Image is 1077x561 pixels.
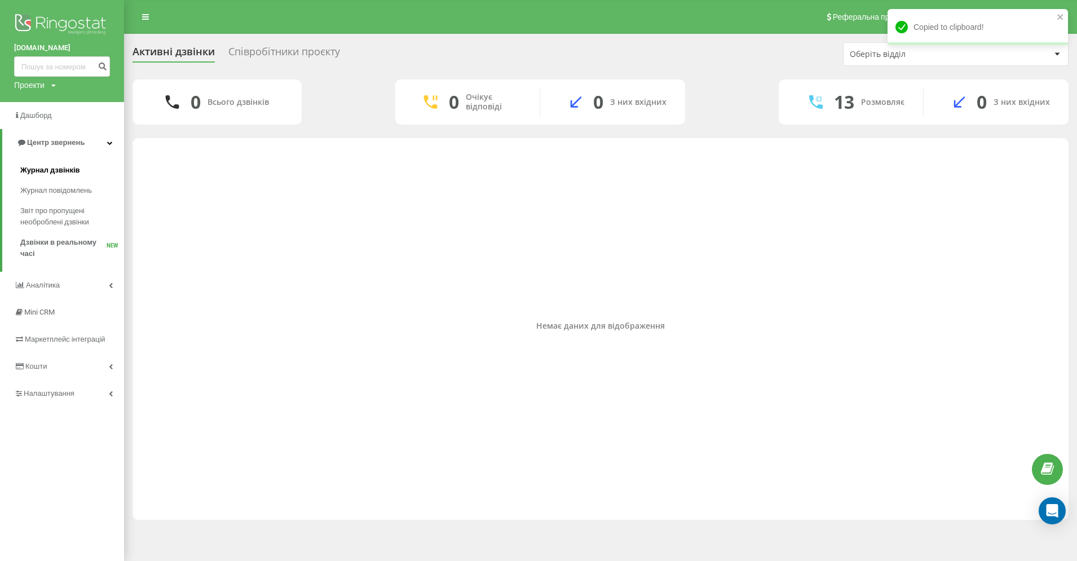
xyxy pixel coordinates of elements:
[20,205,118,228] span: Звіт про пропущені необроблені дзвінки
[20,201,124,232] a: Звіт про пропущені необроблені дзвінки
[26,281,60,289] span: Аналiтика
[14,42,110,54] a: [DOMAIN_NAME]
[861,98,904,107] div: Розмовляє
[1057,12,1065,23] button: close
[888,9,1068,45] div: Copied to clipboard!
[228,46,340,63] div: Співробітники проєкту
[1039,497,1066,524] div: Open Intercom Messenger
[20,165,80,176] span: Журнал дзвінків
[850,50,985,59] div: Оберіть відділ
[20,180,124,201] a: Журнал повідомлень
[14,11,110,39] img: Ringostat logo
[20,232,124,264] a: Дзвінки в реальному часіNEW
[994,98,1050,107] div: З них вхідних
[593,91,603,113] div: 0
[20,185,92,196] span: Журнал повідомлень
[2,129,124,156] a: Центр звернень
[20,160,124,180] a: Журнал дзвінків
[25,362,47,370] span: Кошти
[27,138,85,147] span: Центр звернень
[142,321,1060,331] div: Немає даних для відображення
[834,91,854,113] div: 13
[14,56,110,77] input: Пошук за номером
[449,91,459,113] div: 0
[833,12,916,21] span: Реферальна програма
[208,98,269,107] div: Всього дзвінків
[20,111,52,120] span: Дашборд
[191,91,201,113] div: 0
[977,91,987,113] div: 0
[133,46,215,63] div: Активні дзвінки
[24,308,55,316] span: Mini CRM
[20,237,107,259] span: Дзвінки в реальному часі
[14,79,45,91] div: Проекти
[25,335,105,343] span: Маркетплейс інтеграцій
[466,92,523,112] div: Очікує відповіді
[24,389,74,397] span: Налаштування
[610,98,666,107] div: З них вхідних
